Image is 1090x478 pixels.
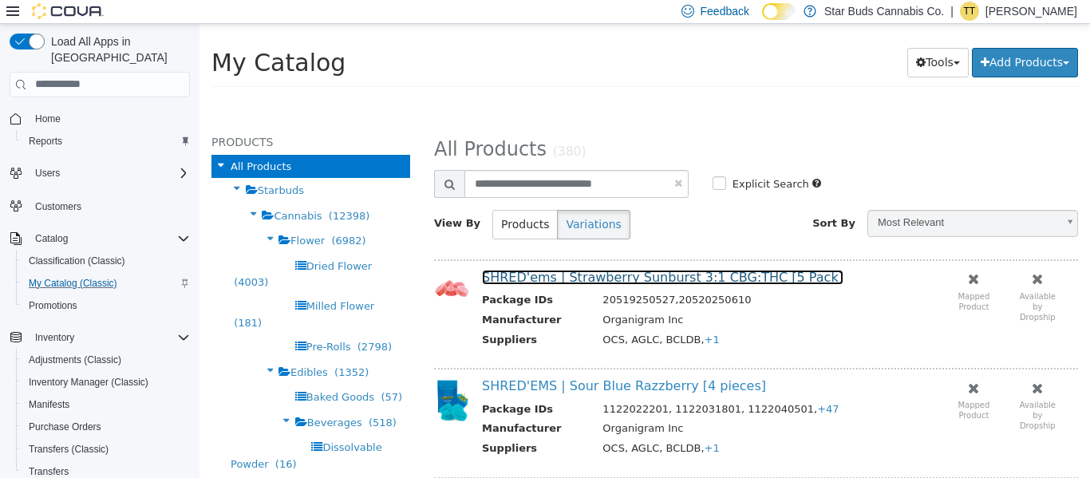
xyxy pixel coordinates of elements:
[22,440,115,459] a: Transfers (Classic)
[708,24,769,53] button: Tools
[16,294,196,317] button: Promotions
[35,232,68,245] span: Catalog
[762,3,796,20] input: Dark Mode
[235,355,271,398] img: 150
[3,107,196,130] button: Home
[391,268,717,288] td: 20519250527,20520250610
[505,310,520,322] span: +1
[282,288,391,308] th: Manufacturer
[282,308,391,328] th: Suppliers
[74,186,122,198] span: Cannabis
[824,2,944,21] p: Star Buds Cannabis Co.
[22,395,190,414] span: Manifests
[32,3,104,19] img: Cova
[235,193,281,205] span: View By
[132,211,166,223] span: (6982)
[3,162,196,184] button: Users
[3,194,196,217] button: Customers
[235,247,271,282] img: 150
[235,114,347,136] span: All Products
[282,417,391,437] th: Suppliers
[31,136,92,148] span: All Products
[31,417,183,445] span: Dissolvable Powder
[34,252,69,264] span: (4003)
[29,135,62,148] span: Reports
[76,434,97,446] span: (16)
[391,288,717,308] td: Organigram Inc
[964,2,976,21] span: TT
[282,397,391,417] th: Manufacturer
[29,354,121,366] span: Adjustments (Classic)
[22,274,124,293] a: My Catalog (Classic)
[391,397,717,417] td: Organigram Inc
[668,186,879,213] a: Most Relevant
[529,152,610,168] label: Explicit Search
[22,417,190,437] span: Purchase Orders
[91,211,125,223] span: Flower
[403,418,519,430] span: OCS, AGLC, BCLDB,
[169,393,197,405] span: (518)
[22,373,155,392] a: Inventory Manager (Classic)
[16,393,196,416] button: Manifests
[22,296,190,315] span: Promotions
[3,227,196,250] button: Catalog
[107,317,152,329] span: Pre-Rolls
[16,250,196,272] button: Classification (Classic)
[353,120,387,135] small: (380)
[16,438,196,460] button: Transfers (Classic)
[820,268,856,298] small: Available by Dropship
[505,418,520,430] span: +1
[29,421,101,433] span: Purchase Orders
[29,164,190,183] span: Users
[91,342,128,354] span: Edibles
[34,293,62,305] span: (181)
[29,328,190,347] span: Inventory
[22,274,190,293] span: My Catalog (Classic)
[758,377,790,396] small: Mapped Product
[181,367,203,379] span: (57)
[820,377,856,406] small: Available by Dropship
[758,268,790,287] small: Mapped Product
[960,2,979,21] div: Tannis Talarico
[22,251,132,271] a: Classification (Classic)
[22,350,190,369] span: Adjustments (Classic)
[29,229,74,248] button: Catalog
[58,160,105,172] span: Starbuds
[985,2,1077,21] p: [PERSON_NAME]
[29,197,88,216] a: Customers
[22,373,190,392] span: Inventory Manager (Classic)
[29,196,190,215] span: Customers
[669,187,857,211] span: Most Relevant
[29,376,148,389] span: Inventory Manager (Classic)
[29,109,67,128] a: Home
[22,132,69,151] a: Reports
[22,395,76,414] a: Manifests
[16,272,196,294] button: My Catalog (Classic)
[29,229,190,248] span: Catalog
[16,371,196,393] button: Inventory Manager (Classic)
[282,377,391,397] th: Package IDs
[22,296,84,315] a: Promotions
[701,3,749,19] span: Feedback
[29,277,117,290] span: My Catalog (Classic)
[12,109,211,128] h5: Products
[762,20,763,21] span: Dark Mode
[618,379,639,391] span: +47
[3,326,196,349] button: Inventory
[22,440,190,459] span: Transfers (Classic)
[29,443,109,456] span: Transfers (Classic)
[107,367,175,379] span: Baked Goods
[772,24,879,53] button: Add Products
[29,164,66,183] button: Users
[29,255,125,267] span: Classification (Classic)
[29,299,77,312] span: Promotions
[357,186,430,215] button: Variations
[29,465,69,478] span: Transfers
[35,200,81,213] span: Customers
[45,34,190,65] span: Load All Apps in [GEOGRAPHIC_DATA]
[22,251,190,271] span: Classification (Classic)
[158,317,192,329] span: (2798)
[16,130,196,152] button: Reports
[29,109,190,128] span: Home
[107,236,172,248] span: Dried Flower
